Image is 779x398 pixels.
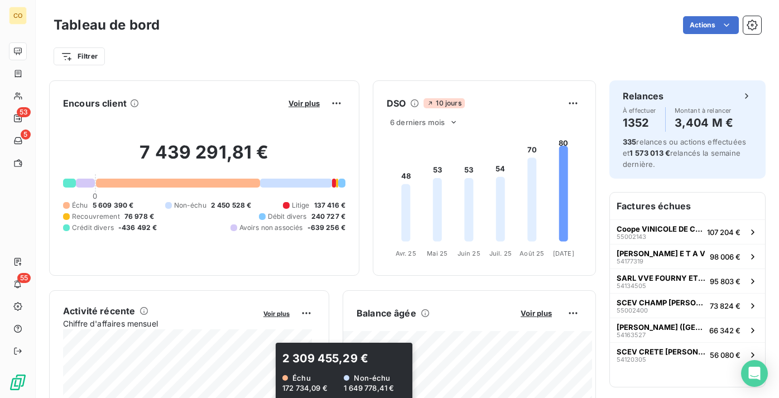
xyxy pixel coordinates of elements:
span: 56 080 € [710,351,740,359]
span: 55 [17,273,31,283]
span: 54177319 [617,258,643,265]
span: Montant à relancer [675,107,733,114]
span: SARL VVE FOURNY ET FILS [617,274,705,282]
span: 10 jours [424,98,464,108]
tspan: [DATE] [553,250,574,257]
span: 54163527 [617,332,646,338]
span: Coope VINICOLE DE CRAMANT [617,224,703,233]
span: 54120305 [617,356,646,363]
div: CO [9,7,27,25]
tspan: Août 25 [520,250,544,257]
span: Non-échu [174,200,206,210]
span: 73 824 € [710,301,740,310]
button: SCEV CHAMP [PERSON_NAME]5500240073 824 € [610,293,765,318]
button: SARL VVE FOURNY ET FILS5413450595 803 € [610,268,765,293]
span: 76 978 € [124,212,154,222]
span: 6 derniers mois [390,118,445,127]
span: 95 803 € [710,277,740,286]
button: SCEV CRETE [PERSON_NAME] ET FILS5412030556 080 € [610,342,765,367]
img: Logo LeanPay [9,373,27,391]
button: Voir plus [285,98,323,108]
h6: Balance âgée [357,306,416,320]
span: 98 006 € [710,252,740,261]
span: 335 [623,137,636,146]
span: Voir plus [263,310,290,318]
span: Échu [72,200,88,210]
button: [PERSON_NAME] E T A V5417731998 006 € [610,244,765,268]
span: Chiffre d'affaires mensuel [63,318,256,329]
tspan: Mai 25 [427,250,448,257]
button: Actions [683,16,739,34]
span: SCEV CHAMP [PERSON_NAME] [617,298,705,307]
span: 53 [17,107,31,117]
span: Voir plus [288,99,320,108]
button: Coope VINICOLE DE CRAMANT55002143107 204 € [610,219,765,244]
span: 2 450 528 € [211,200,252,210]
h2: 7 439 291,81 € [63,141,345,175]
span: Débit divers [268,212,307,222]
span: 55002400 [617,307,648,314]
span: 5 609 390 € [93,200,134,210]
h6: DSO [387,97,406,110]
span: [PERSON_NAME] ([GEOGRAPHIC_DATA]) [617,323,705,332]
span: Avoirs non associés [239,223,303,233]
span: relances ou actions effectuées et relancés la semaine dernière. [623,137,746,169]
h6: Relances [623,89,663,103]
span: -436 492 € [118,223,157,233]
tspan: Juin 25 [458,250,480,257]
span: 54134505 [617,282,646,289]
span: 240 727 € [311,212,345,222]
span: 1 573 013 € [629,148,670,157]
h6: Factures échues [610,193,765,219]
div: Open Intercom Messenger [741,360,768,387]
button: [PERSON_NAME] ([GEOGRAPHIC_DATA])5416352766 342 € [610,318,765,342]
tspan: Juil. 25 [489,250,512,257]
span: 66 342 € [709,326,740,335]
span: Recouvrement [72,212,120,222]
span: 107 204 € [707,228,740,237]
span: 137 416 € [314,200,345,210]
span: SCEV CRETE [PERSON_NAME] ET FILS [617,347,705,356]
button: Voir plus [517,308,555,318]
span: 5 [21,130,31,140]
h4: 1352 [623,114,656,132]
span: -639 256 € [307,223,346,233]
button: Voir plus [260,308,293,318]
h3: Tableau de bord [54,15,160,35]
h6: Encours client [63,97,127,110]
span: [PERSON_NAME] E T A V [617,249,705,258]
tspan: Avr. 25 [396,250,416,257]
h4: 3,404 M € [675,114,733,132]
span: Litige [292,200,310,210]
span: Voir plus [521,309,552,318]
h6: Activité récente [63,304,135,318]
span: 55002143 [617,233,646,240]
span: À effectuer [623,107,656,114]
span: 0 [93,191,97,200]
button: Filtrer [54,47,105,65]
span: Crédit divers [72,223,114,233]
